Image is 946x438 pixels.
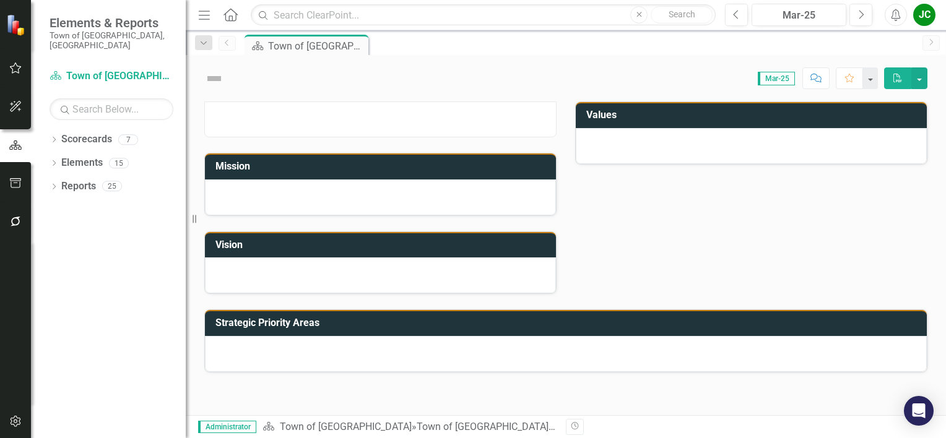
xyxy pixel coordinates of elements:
[198,421,256,433] span: Administrator
[913,4,935,26] button: JC
[758,72,795,85] span: Mar-25
[752,4,846,26] button: Mar-25
[251,4,716,26] input: Search ClearPoint...
[263,420,557,434] div: »
[50,30,173,51] small: Town of [GEOGRAPHIC_DATA], [GEOGRAPHIC_DATA]
[118,134,138,145] div: 7
[61,179,96,194] a: Reports
[215,161,550,172] h3: Mission
[268,38,365,54] div: Town of [GEOGRAPHIC_DATA] Page
[102,181,122,192] div: 25
[586,109,921,121] h3: Values
[904,396,934,426] div: Open Intercom Messenger
[756,8,842,23] div: Mar-25
[50,15,173,30] span: Elements & Reports
[204,69,224,88] img: Not Defined
[280,421,412,432] a: Town of [GEOGRAPHIC_DATA]
[50,69,173,84] a: Town of [GEOGRAPHIC_DATA]
[50,98,173,120] input: Search Below...
[61,132,112,147] a: Scorecards
[669,9,695,19] span: Search
[215,239,550,251] h3: Vision
[61,156,103,170] a: Elements
[417,421,573,432] div: Town of [GEOGRAPHIC_DATA] Page
[109,158,129,168] div: 15
[215,317,921,328] h3: Strategic Priority Areas
[6,14,28,35] img: ClearPoint Strategy
[651,6,713,24] button: Search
